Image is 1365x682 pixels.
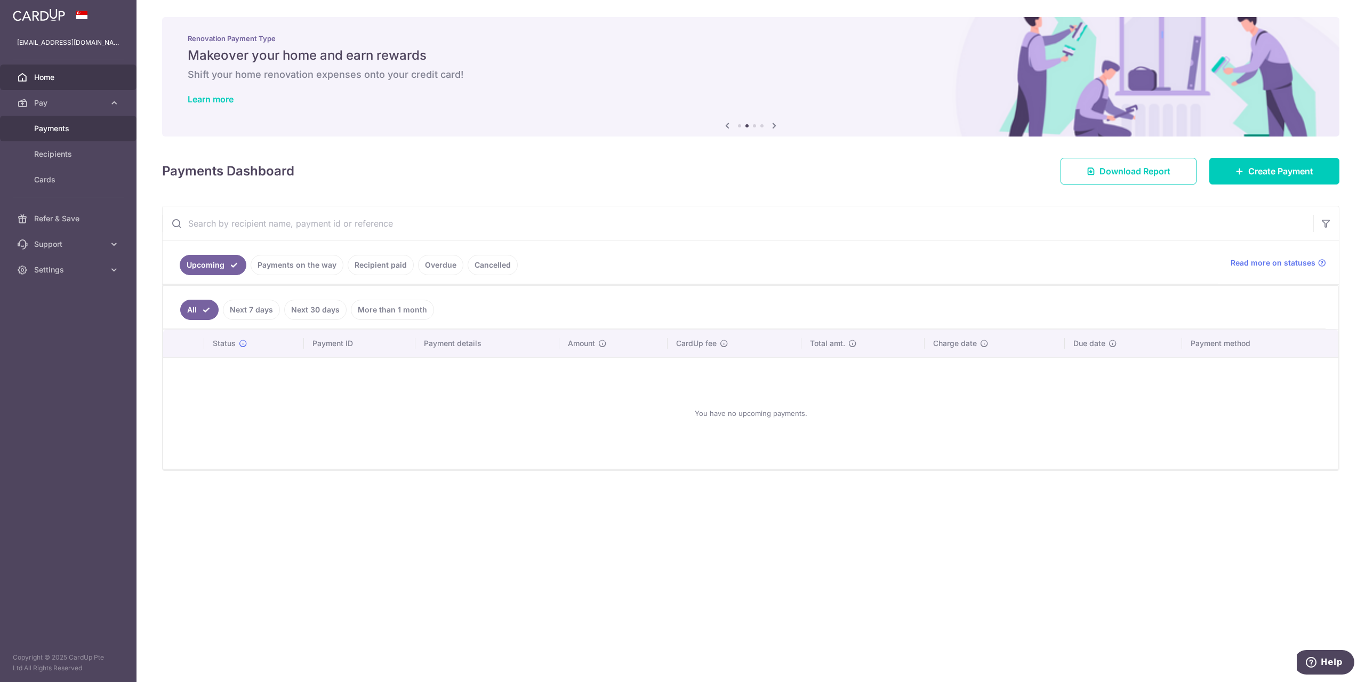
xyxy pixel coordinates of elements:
th: Payment method [1182,330,1338,357]
span: Read more on statuses [1231,258,1315,268]
span: Charge date [933,338,977,349]
span: CardUp fee [676,338,717,349]
span: Refer & Save [34,213,105,224]
img: Renovation banner [162,17,1339,137]
h5: Makeover your home and earn rewards [188,47,1314,64]
span: Pay [34,98,105,108]
span: Recipients [34,149,105,159]
span: Settings [34,264,105,275]
span: Cards [34,174,105,185]
a: Payments on the way [251,255,343,275]
a: Recipient paid [348,255,414,275]
p: [EMAIL_ADDRESS][DOMAIN_NAME] [17,37,119,48]
a: Create Payment [1209,158,1339,184]
span: Total amt. [810,338,845,349]
a: Learn more [188,94,234,105]
span: Due date [1073,338,1105,349]
span: Home [34,72,105,83]
th: Payment ID [304,330,415,357]
img: CardUp [13,9,65,21]
a: Overdue [418,255,463,275]
a: Read more on statuses [1231,258,1326,268]
iframe: Opens a widget where you can find more information [1297,650,1354,677]
span: Support [34,239,105,250]
a: All [180,300,219,320]
a: Next 30 days [284,300,347,320]
a: Download Report [1061,158,1197,184]
a: Upcoming [180,255,246,275]
a: Cancelled [468,255,518,275]
p: Renovation Payment Type [188,34,1314,43]
span: Status [213,338,236,349]
th: Payment details [415,330,559,357]
div: You have no upcoming payments. [176,366,1326,460]
a: Next 7 days [223,300,280,320]
h4: Payments Dashboard [162,162,294,181]
input: Search by recipient name, payment id or reference [163,206,1313,240]
span: Payments [34,123,105,134]
span: Create Payment [1248,165,1313,178]
span: Amount [568,338,595,349]
a: More than 1 month [351,300,434,320]
h6: Shift your home renovation expenses onto your credit card! [188,68,1314,81]
span: Download Report [1099,165,1170,178]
